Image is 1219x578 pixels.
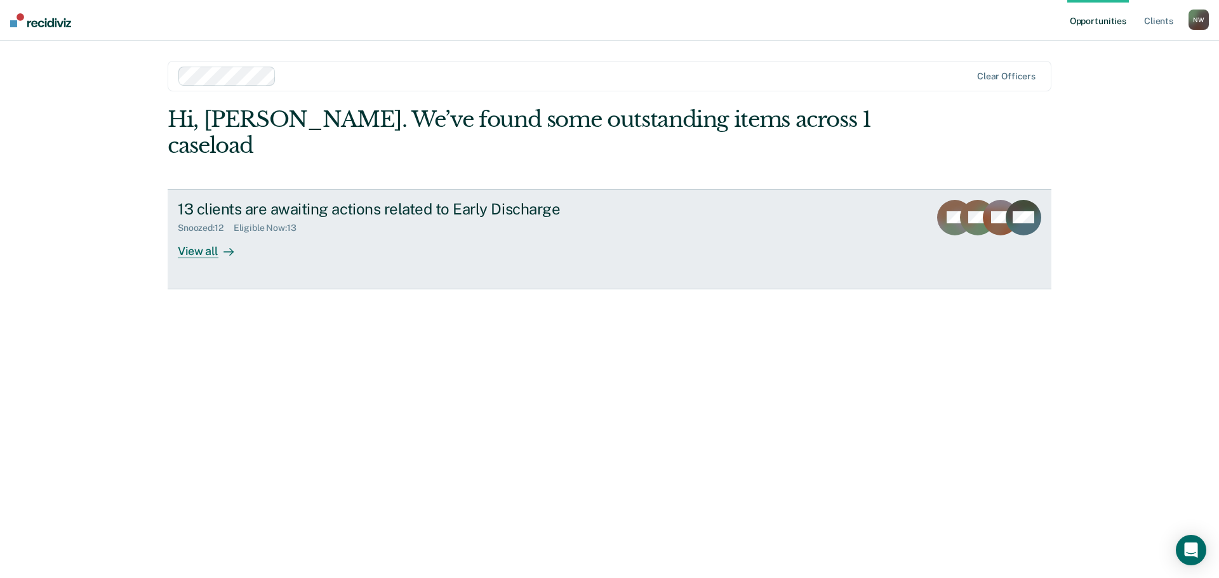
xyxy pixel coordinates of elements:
div: View all [178,233,249,258]
div: 13 clients are awaiting actions related to Early Discharge [178,200,623,218]
div: Eligible Now : 13 [234,223,307,233]
div: Snoozed : 12 [178,223,234,233]
div: Hi, [PERSON_NAME]. We’ve found some outstanding items across 1 caseload [168,107,875,159]
div: Open Intercom Messenger [1176,535,1206,565]
a: 13 clients are awaiting actions related to Early DischargeSnoozed:12Eligible Now:13View all [168,189,1051,289]
button: NW [1189,10,1209,30]
div: Clear officers [977,71,1036,82]
div: N W [1189,10,1209,30]
img: Recidiviz [10,13,71,27]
